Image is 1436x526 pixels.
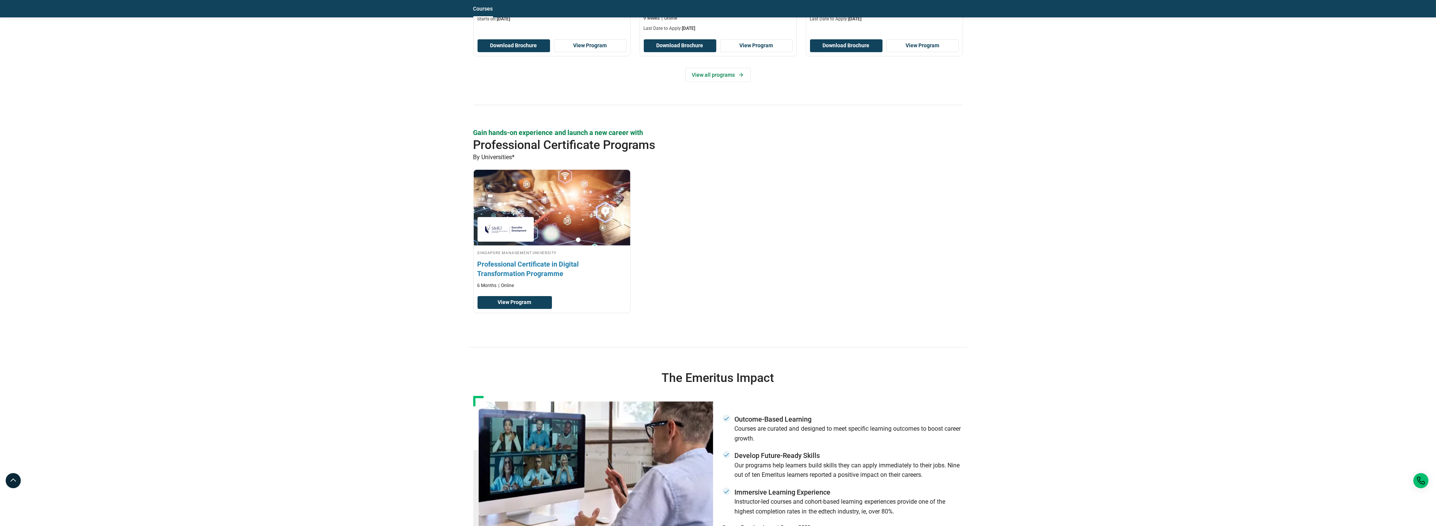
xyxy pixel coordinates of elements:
h3: The Emeritus Impact [473,370,963,385]
a: View Program [554,39,626,52]
button: Download Brochure [478,39,550,52]
h2: Professional Certificate Programs [473,137,914,152]
p: 9 weeks [644,15,660,22]
a: View Program [478,296,552,309]
span: [DATE] [682,26,696,31]
a: View Program [720,39,793,52]
a: Digital Transformation Course by Singapore Management University - Singapore Management Universit... [474,170,630,292]
p: Starts on: [478,16,626,22]
button: Download Brochure [644,39,716,52]
p: Courses are curated and designed to meet specific learning outcomes to boost career growth. [735,424,963,443]
span: [DATE] [497,16,510,22]
p: Gain hands-on experience and launch a new career with [473,128,963,137]
h3: Professional Certificate in Digital Transformation Programme [478,259,626,278]
p: Our programs help learners build skills they can apply immediately to their jobs. Nine out of ten... [735,461,963,480]
span: [DATE] [849,16,862,22]
h4: Singapore Management University [478,249,626,256]
a: View all programs [685,68,751,82]
img: Professional Certificate in Digital Transformation Programme | Online Digital Transformation Course [466,166,638,249]
img: Singapore Management University [481,221,530,238]
p: Outcome-Based Learning [735,414,963,424]
p: Last Date to Apply: [644,25,793,32]
p: 6 Months [478,282,497,289]
p: Immersive Learning Experience [735,487,963,497]
p: Online [662,15,677,22]
a: View Program [886,39,959,52]
p: Last Date to Apply: [810,16,959,22]
p: By Universities* [473,152,963,162]
p: Develop Future-Ready Skills [735,451,963,460]
button: Download Brochure [810,39,883,52]
p: Instructor-led courses and cohort-based learning experiences provide one of the highest completio... [735,497,963,516]
p: Online [499,282,514,289]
